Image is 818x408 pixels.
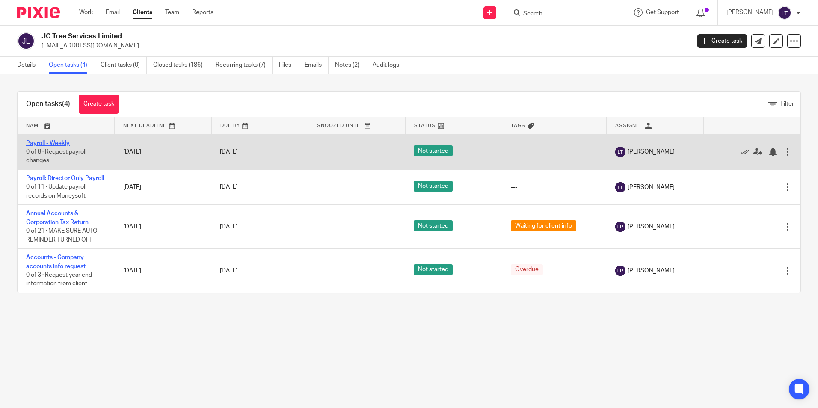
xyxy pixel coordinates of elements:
td: [DATE] [115,205,212,249]
img: svg%3E [615,182,625,192]
a: Files [279,57,298,74]
img: svg%3E [17,32,35,50]
span: (4) [62,101,70,107]
span: [PERSON_NAME] [628,266,675,275]
span: [DATE] [220,224,238,230]
img: svg%3E [778,6,791,20]
span: Not started [414,220,453,231]
a: Details [17,57,42,74]
a: Payroll - Weekly [26,140,70,146]
a: Team [165,8,179,17]
a: Mark as done [741,148,753,156]
span: [DATE] [220,184,238,190]
p: [EMAIL_ADDRESS][DOMAIN_NAME] [41,41,685,50]
span: Waiting for client info [511,220,576,231]
td: [DATE] [115,134,212,169]
span: 0 of 21 · MAKE SURE AUTO REMINDER TURNED OFF [26,228,98,243]
a: Audit logs [373,57,406,74]
span: Not started [414,181,453,192]
a: Closed tasks (186) [153,57,209,74]
a: Client tasks (0) [101,57,147,74]
span: [DATE] [220,268,238,274]
span: [PERSON_NAME] [628,222,675,231]
h2: JC Tree Services Limited [41,32,556,41]
td: [DATE] [115,169,212,204]
td: [DATE] [115,249,212,293]
span: Tags [511,123,525,128]
span: [PERSON_NAME] [628,148,675,156]
span: Overdue [511,264,543,275]
span: Not started [414,145,453,156]
a: Create task [79,95,119,114]
div: --- [511,148,598,156]
span: 0 of 11 · Update payroll records on Moneysoft [26,184,86,199]
a: Emails [305,57,329,74]
img: svg%3E [615,266,625,276]
span: 0 of 8 · Request payroll changes [26,149,86,164]
a: Notes (2) [335,57,366,74]
div: --- [511,183,598,192]
span: [DATE] [220,149,238,155]
a: Reports [192,8,213,17]
span: [PERSON_NAME] [628,183,675,192]
a: Annual Accounts & Corporation Tax Return [26,210,89,225]
span: Filter [780,101,794,107]
a: Email [106,8,120,17]
span: Get Support [646,9,679,15]
a: Work [79,8,93,17]
span: Status [414,123,436,128]
input: Search [522,10,599,18]
img: svg%3E [615,222,625,232]
a: Payroll: Director Only Payroll [26,175,104,181]
span: Not started [414,264,453,275]
a: Accounts - Company accounts info request [26,254,86,269]
a: Recurring tasks (7) [216,57,273,74]
img: Pixie [17,7,60,18]
img: svg%3E [615,147,625,157]
p: [PERSON_NAME] [726,8,774,17]
a: Clients [133,8,152,17]
span: 0 of 3 · Request year end information from client [26,272,92,287]
a: Open tasks (4) [49,57,94,74]
span: Snoozed Until [317,123,362,128]
h1: Open tasks [26,100,70,109]
a: Create task [697,34,747,48]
